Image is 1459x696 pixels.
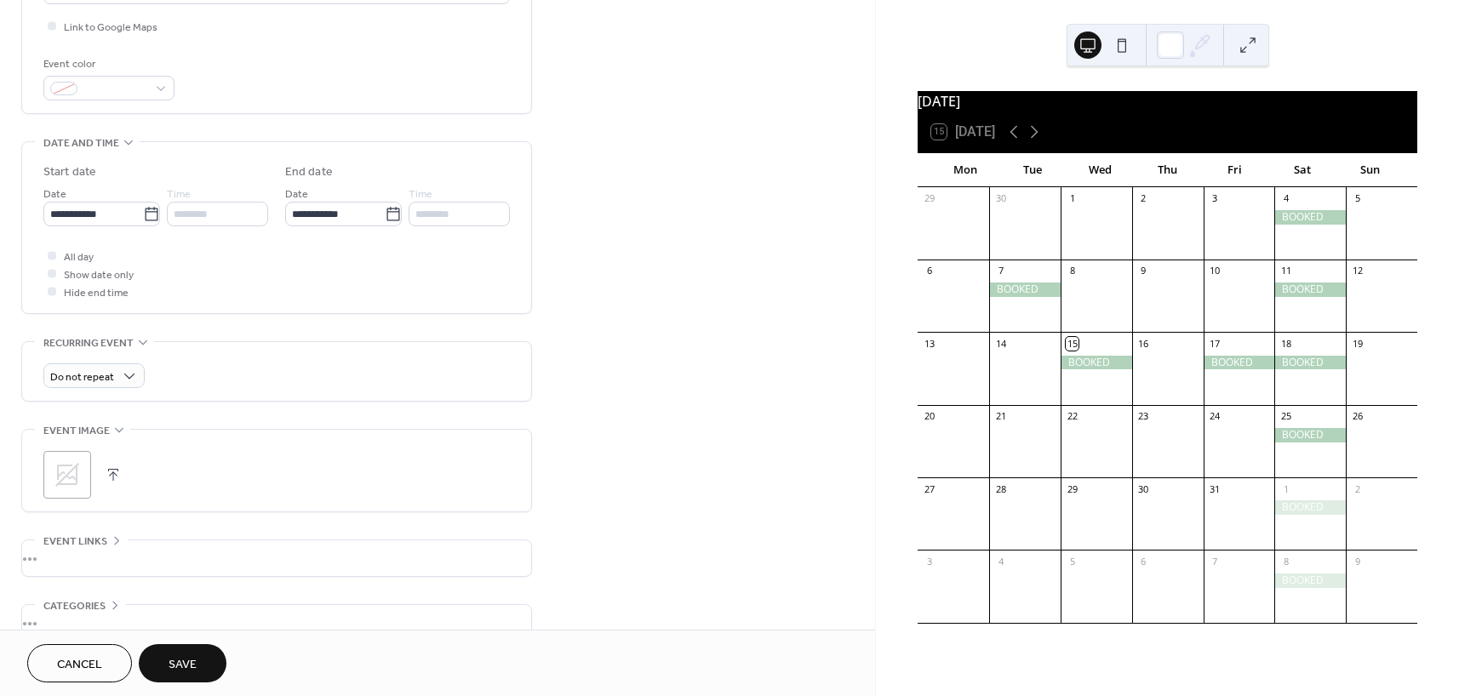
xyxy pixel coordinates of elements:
div: ; [43,451,91,499]
div: 30 [994,192,1007,205]
div: 1 [1279,482,1292,495]
div: 22 [1066,410,1079,423]
div: BOOKED [1274,356,1346,370]
div: 10 [1209,265,1222,277]
div: 21 [994,410,1007,423]
div: 26 [1351,410,1364,423]
div: 4 [1279,192,1292,205]
div: 13 [923,337,935,350]
div: BOOKED [989,282,1061,297]
span: Save [169,656,197,674]
span: Event links [43,533,107,551]
span: Recurring event [43,334,134,352]
span: Time [167,185,191,203]
div: 8 [1066,265,1079,277]
div: 30 [1137,482,1150,495]
div: 19 [1351,337,1364,350]
button: Cancel [27,644,132,682]
div: 3 [923,555,935,568]
div: 1 [1066,192,1079,205]
span: Categories [43,597,106,615]
div: 17 [1209,337,1222,350]
div: 7 [1209,555,1222,568]
div: 9 [1137,265,1150,277]
div: 29 [1066,482,1079,495]
div: 23 [1137,410,1150,423]
div: 5 [1066,555,1079,568]
div: Fri [1201,153,1268,187]
div: End date [285,163,333,181]
div: BOOKED [1061,356,1132,370]
div: ••• [22,540,531,576]
span: Time [409,185,432,203]
div: Thu [1134,153,1201,187]
span: Date and time [43,134,119,152]
div: 29 [923,192,935,205]
div: 25 [1279,410,1292,423]
div: Start date [43,163,96,181]
div: 20 [923,410,935,423]
div: 31 [1209,482,1222,495]
div: 18 [1279,337,1292,350]
div: Event color [43,55,171,73]
span: Date [43,185,66,203]
div: BOOKED [1274,500,1346,515]
div: 24 [1209,410,1222,423]
span: Date [285,185,308,203]
div: 14 [994,337,1007,350]
div: 28 [994,482,1007,495]
div: BOOKED [1274,428,1346,442]
div: 16 [1137,337,1150,350]
div: Sun [1336,153,1404,187]
div: ••• [22,605,531,641]
div: 4 [994,555,1007,568]
div: 2 [1351,482,1364,495]
span: Cancel [57,656,102,674]
span: Show date only [64,266,134,284]
div: 2 [1137,192,1150,205]
div: Sat [1269,153,1336,187]
div: 6 [1137,555,1150,568]
button: Save [139,644,226,682]
div: 5 [1351,192,1364,205]
span: Event image [43,422,110,440]
span: Do not repeat [50,368,114,387]
div: 11 [1279,265,1292,277]
div: BOOKED [1274,282,1346,297]
div: 3 [1209,192,1222,205]
div: 7 [994,265,1007,277]
div: 6 [923,265,935,277]
div: Tue [999,153,1067,187]
div: BOOKED [1274,573,1346,588]
div: 27 [923,482,935,495]
div: [DATE] [918,91,1417,111]
div: Mon [931,153,998,187]
div: 9 [1351,555,1364,568]
span: Hide end time [64,284,129,302]
div: Wed [1067,153,1134,187]
div: 8 [1279,555,1292,568]
span: Link to Google Maps [64,19,157,37]
span: All day [64,248,94,266]
div: 12 [1351,265,1364,277]
div: BOOKED [1274,210,1346,225]
div: 15 [1066,337,1079,350]
div: BOOKED [1204,356,1275,370]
